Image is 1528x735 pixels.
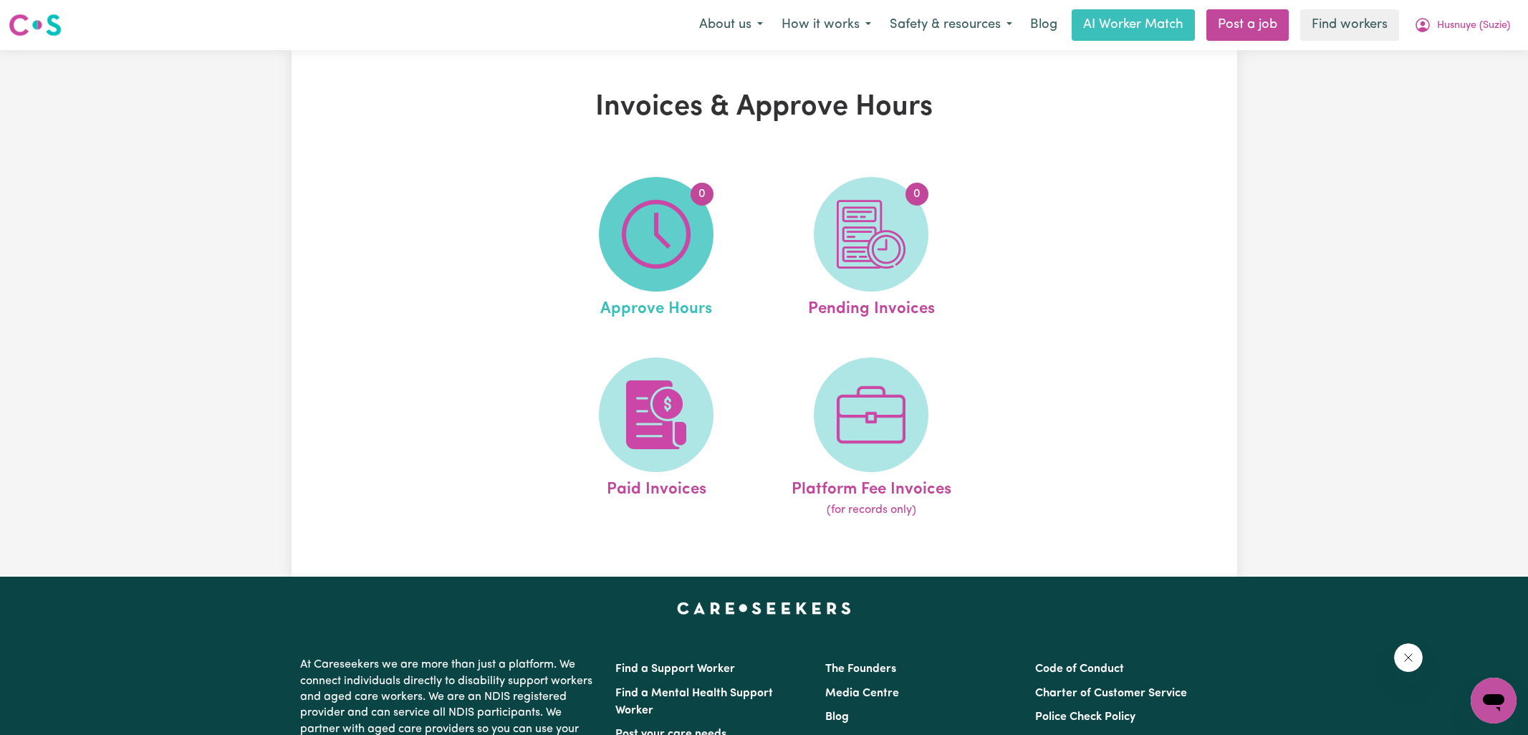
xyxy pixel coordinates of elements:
[827,501,916,519] span: (for records only)
[458,90,1071,125] h1: Invoices & Approve Hours
[1035,663,1124,675] a: Code of Conduct
[1394,643,1423,672] iframe: Close message
[553,357,759,519] a: Paid Invoices
[1471,678,1517,724] iframe: Button to launch messaging window
[1022,9,1066,41] a: Blog
[9,9,62,42] a: Careseekers logo
[768,357,974,519] a: Platform Fee Invoices(for records only)
[825,688,899,699] a: Media Centre
[1437,18,1510,34] span: Husnuye (Suzie)
[825,711,849,723] a: Blog
[1300,9,1399,41] a: Find workers
[808,292,935,322] span: Pending Invoices
[825,663,896,675] a: The Founders
[792,472,951,502] span: Platform Fee Invoices
[600,292,712,322] span: Approve Hours
[772,10,880,40] button: How it works
[690,10,772,40] button: About us
[607,472,706,502] span: Paid Invoices
[1405,10,1519,40] button: My Account
[691,183,713,206] span: 0
[1035,711,1135,723] a: Police Check Policy
[677,602,851,614] a: Careseekers home page
[1035,688,1187,699] a: Charter of Customer Service
[9,10,87,21] span: Need any help?
[1206,9,1289,41] a: Post a job
[768,177,974,322] a: Pending Invoices
[880,10,1022,40] button: Safety & resources
[615,663,735,675] a: Find a Support Worker
[615,688,773,716] a: Find a Mental Health Support Worker
[9,12,62,38] img: Careseekers logo
[553,177,759,322] a: Approve Hours
[905,183,928,206] span: 0
[1072,9,1195,41] a: AI Worker Match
